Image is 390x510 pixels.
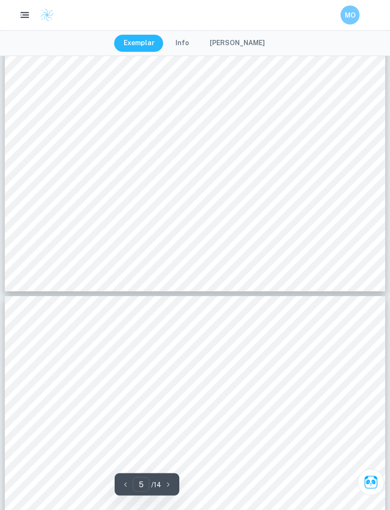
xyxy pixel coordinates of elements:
[358,469,384,496] button: Ask Clai
[200,35,274,52] button: [PERSON_NAME]
[34,8,54,22] a: Clastify logo
[114,35,164,52] button: Exemplar
[40,8,54,22] img: Clastify logo
[345,10,356,20] h6: MO
[166,35,198,52] button: Info
[341,6,360,25] button: MO
[151,480,161,490] p: / 14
